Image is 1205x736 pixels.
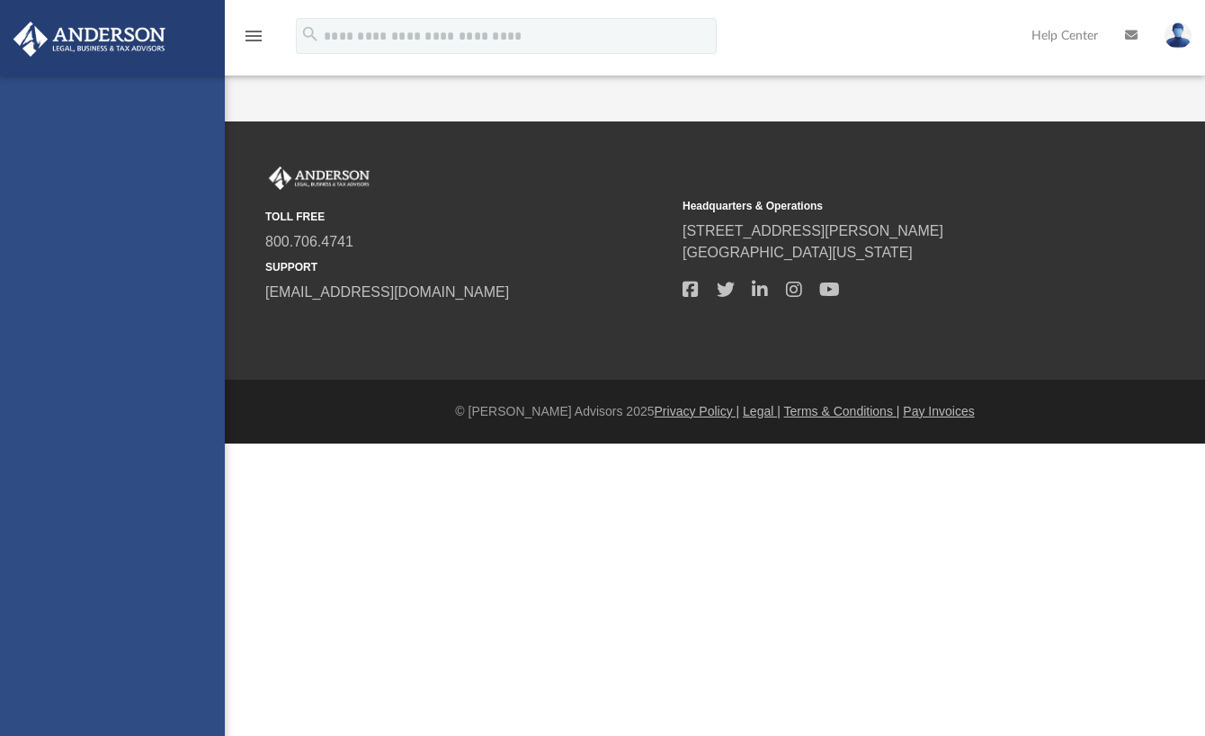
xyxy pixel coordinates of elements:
img: User Pic [1165,22,1192,49]
a: [STREET_ADDRESS][PERSON_NAME] [683,223,943,238]
a: Pay Invoices [903,404,974,418]
i: search [300,24,320,44]
a: [EMAIL_ADDRESS][DOMAIN_NAME] [265,284,509,300]
a: Terms & Conditions | [784,404,900,418]
a: Privacy Policy | [655,404,740,418]
a: 800.706.4741 [265,234,353,249]
small: Headquarters & Operations [683,198,1087,214]
small: TOLL FREE [265,209,670,225]
a: menu [243,34,264,47]
a: Legal | [743,404,781,418]
img: Anderson Advisors Platinum Portal [265,166,373,190]
small: SUPPORT [265,259,670,275]
div: © [PERSON_NAME] Advisors 2025 [225,402,1205,421]
i: menu [243,25,264,47]
a: [GEOGRAPHIC_DATA][US_STATE] [683,245,913,260]
img: Anderson Advisors Platinum Portal [8,22,171,57]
